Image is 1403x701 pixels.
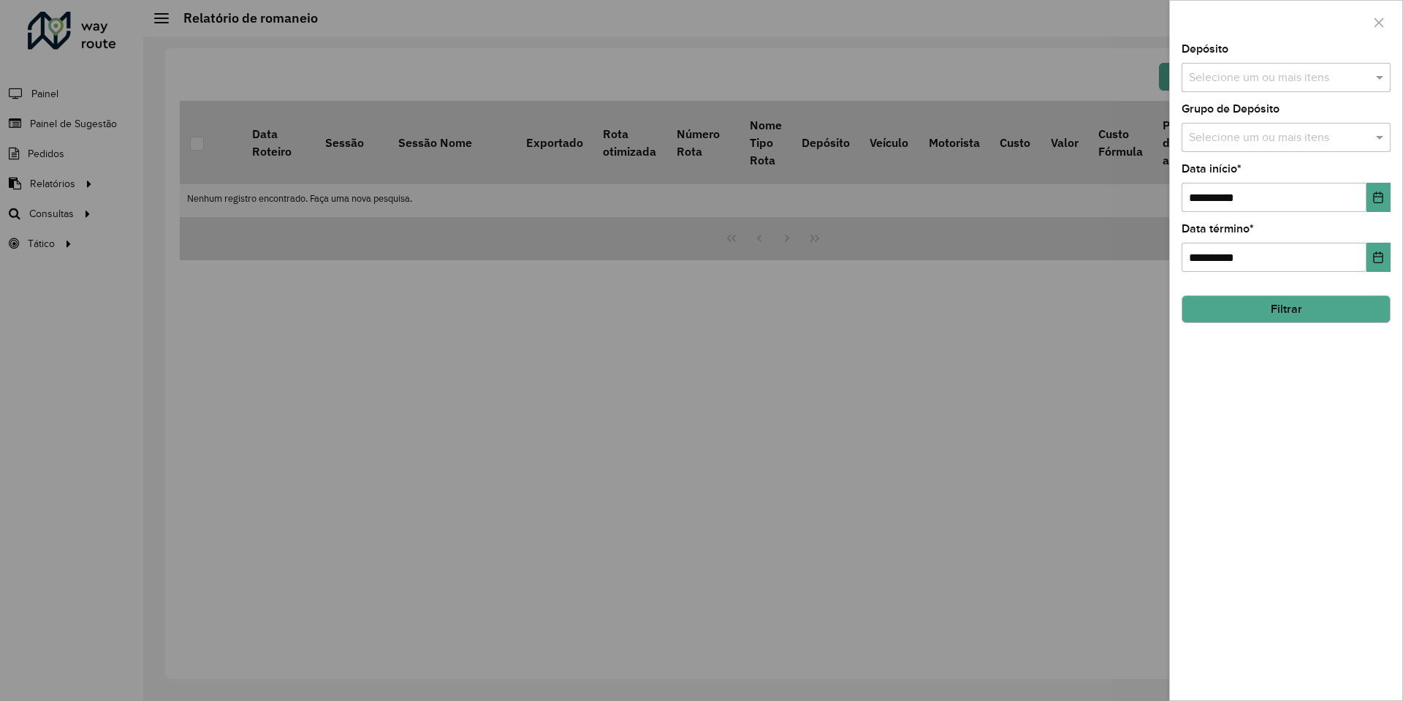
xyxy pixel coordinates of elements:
label: Depósito [1182,40,1228,58]
button: Choose Date [1366,183,1391,212]
label: Grupo de Depósito [1182,100,1280,118]
button: Choose Date [1366,243,1391,272]
button: Filtrar [1182,295,1391,323]
label: Data início [1182,160,1242,178]
label: Data término [1182,220,1254,238]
